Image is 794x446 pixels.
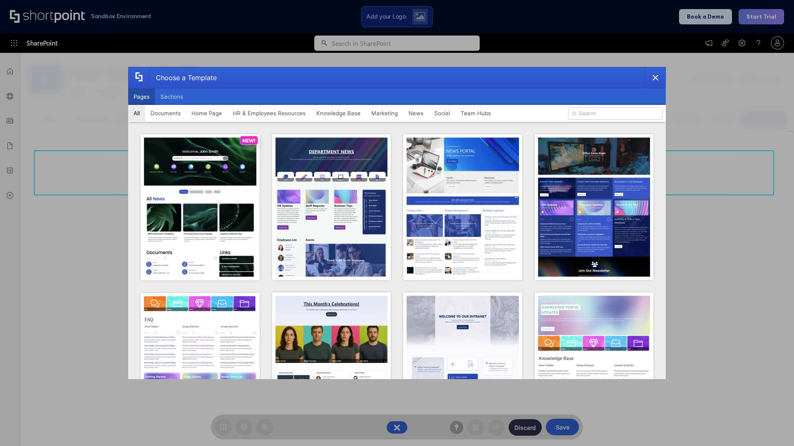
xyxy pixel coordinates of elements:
[227,105,311,121] button: HR & Employees Resources
[242,138,256,144] p: NEW!
[311,105,366,121] button: Knowledge Base
[128,67,666,379] div: template selector
[753,406,794,446] iframe: Chat Widget
[128,105,145,121] button: All
[128,88,155,105] button: Pages
[155,88,189,105] button: Sections
[568,107,662,120] input: Search
[186,105,227,121] button: Home Page
[145,105,186,121] button: Documents
[149,67,217,88] div: Choose a Template
[455,105,496,121] button: Team Hubs
[429,105,455,121] button: Social
[403,105,429,121] button: News
[366,105,403,121] button: Marketing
